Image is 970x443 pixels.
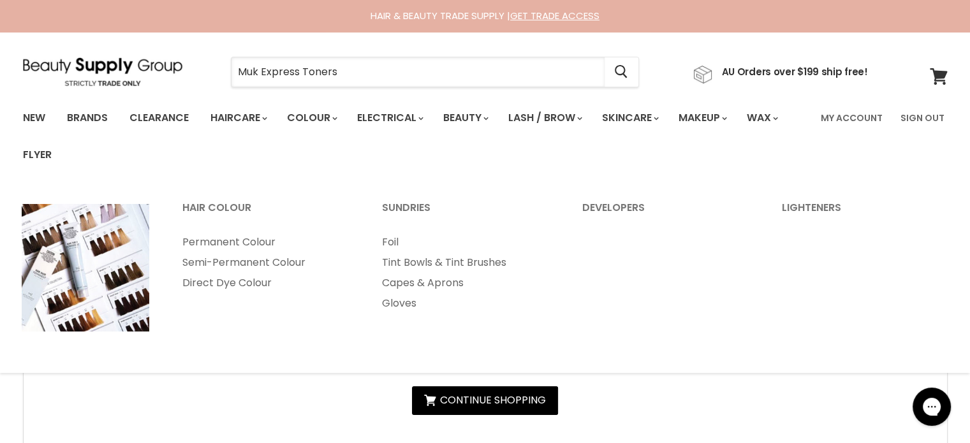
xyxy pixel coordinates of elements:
a: Electrical [348,105,431,131]
a: Wax [737,105,786,131]
a: Colour [277,105,345,131]
nav: Main [7,99,964,173]
a: Skincare [592,105,666,131]
a: Semi-Permanent Colour [166,252,364,273]
form: Product [231,57,639,87]
input: Search [231,57,605,87]
ul: Main menu [366,232,564,314]
iframe: Gorgias live chat messenger [906,383,957,430]
a: Lighteners [766,198,964,229]
a: Direct Dye Colour [166,273,364,293]
a: Hair Colour [166,198,364,229]
a: Flyer [13,142,61,168]
a: Haircare [201,105,275,131]
a: New [13,105,55,131]
a: Foil [366,232,564,252]
a: Developers [566,198,764,229]
a: Tint Bowls & Tint Brushes [366,252,564,273]
a: Makeup [669,105,735,131]
a: Lash / Brow [499,105,590,131]
div: HAIR & BEAUTY TRADE SUPPLY | [7,10,964,22]
a: Gloves [366,293,564,314]
a: My Account [813,105,890,131]
button: Search [605,57,638,87]
ul: Main menu [13,99,813,173]
ul: Main menu [166,232,364,293]
p: Your cart is empty [412,361,558,373]
a: Brands [57,105,117,131]
a: Continue shopping [412,386,558,415]
a: Beauty [434,105,496,131]
a: Clearance [120,105,198,131]
a: Capes & Aprons [366,273,564,293]
a: Sundries [366,198,564,229]
a: Sign Out [893,105,952,131]
a: Permanent Colour [166,232,364,252]
a: GET TRADE ACCESS [510,9,599,22]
